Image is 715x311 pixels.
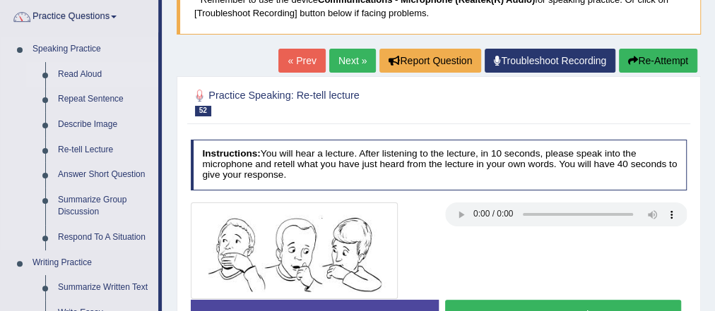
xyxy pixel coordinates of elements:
button: Report Question [379,49,481,73]
a: Read Aloud [52,62,158,87]
h4: You will hear a lecture. After listening to the lecture, in 10 seconds, please speak into the mic... [191,140,687,190]
a: Troubleshoot Recording [485,49,615,73]
a: Summarize Written Text [52,275,158,300]
a: « Prev [278,49,325,73]
a: Speaking Practice [26,37,158,62]
a: Repeat Sentence [52,87,158,112]
a: Answer Short Question [52,162,158,188]
span: 52 [195,106,211,116]
h2: Practice Speaking: Re-tell lecture [191,87,499,116]
a: Summarize Group Discussion [52,188,158,225]
a: Next » [329,49,376,73]
a: Writing Practice [26,250,158,276]
a: Respond To A Situation [52,225,158,250]
button: Re-Attempt [619,49,697,73]
a: Describe Image [52,112,158,138]
a: Re-tell Lecture [52,138,158,163]
b: Instructions: [202,148,260,159]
